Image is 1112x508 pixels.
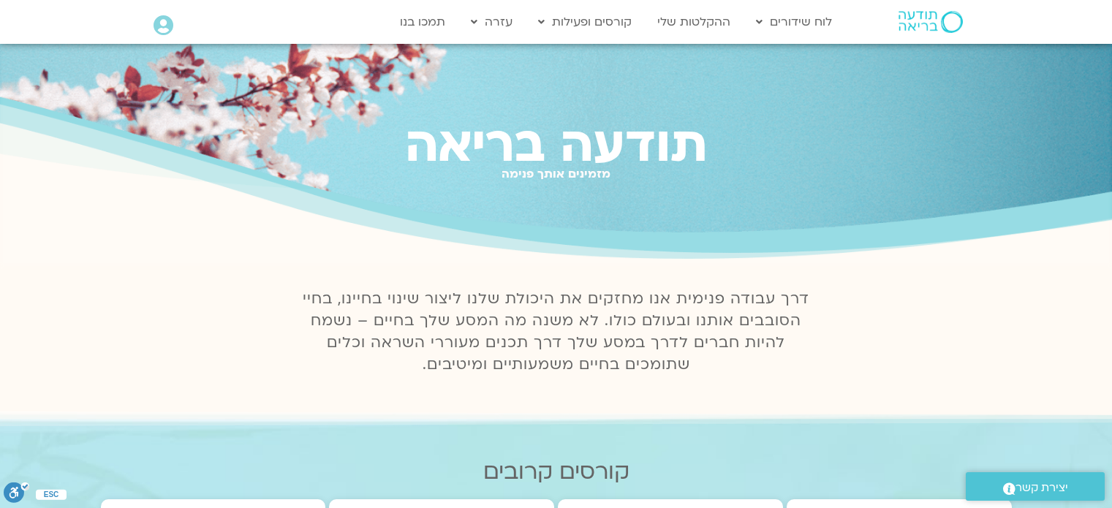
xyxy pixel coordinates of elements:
a: לוח שידורים [749,8,839,36]
span: יצירת קשר [1015,478,1068,498]
p: דרך עבודה פנימית אנו מחזקים את היכולת שלנו ליצור שינוי בחיינו, בחיי הסובבים אותנו ובעולם כולו. לא... [295,288,818,376]
a: תמכו בנו [393,8,453,36]
a: יצירת קשר [966,472,1105,501]
a: קורסים ופעילות [531,8,639,36]
a: ההקלטות שלי [650,8,738,36]
img: תודעה בריאה [899,11,963,33]
a: עזרה [464,8,520,36]
h2: קורסים קרובים [101,459,1012,485]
